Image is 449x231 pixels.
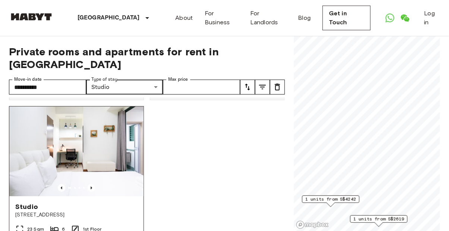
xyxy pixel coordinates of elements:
label: Type of stay [91,76,117,83]
button: tune [270,80,285,95]
div: Map marker [350,215,408,227]
a: About [176,13,193,22]
span: Private rooms and apartments for rent in [GEOGRAPHIC_DATA] [9,45,285,71]
img: Marketing picture of unit SG-01-107-001-001 [9,107,144,196]
a: Get in Touch [323,6,371,30]
span: Studio [15,202,38,211]
label: Move-in date [14,76,42,83]
button: Previous image [58,184,65,192]
span: 1 units from S$4242 [305,196,356,203]
a: Blog [298,13,311,22]
img: Habyt [9,13,54,21]
a: For Business [205,9,238,27]
p: [GEOGRAPHIC_DATA] [78,13,140,22]
button: tune [240,80,255,95]
button: tune [255,80,270,95]
a: Log in [424,9,440,27]
a: For Landlords [250,9,286,27]
button: Previous image [88,184,95,192]
input: Choose date, selected date is 1 Oct 2025 [9,80,86,95]
a: Open WhatsApp [383,10,398,25]
div: Map marker [302,195,359,207]
a: Mapbox logo [296,221,329,229]
span: 1 units from S$2619 [354,216,404,222]
a: Open WeChat [398,10,412,25]
label: Max price [168,76,188,83]
span: [STREET_ADDRESS] [15,211,138,219]
div: Studio [86,80,163,95]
